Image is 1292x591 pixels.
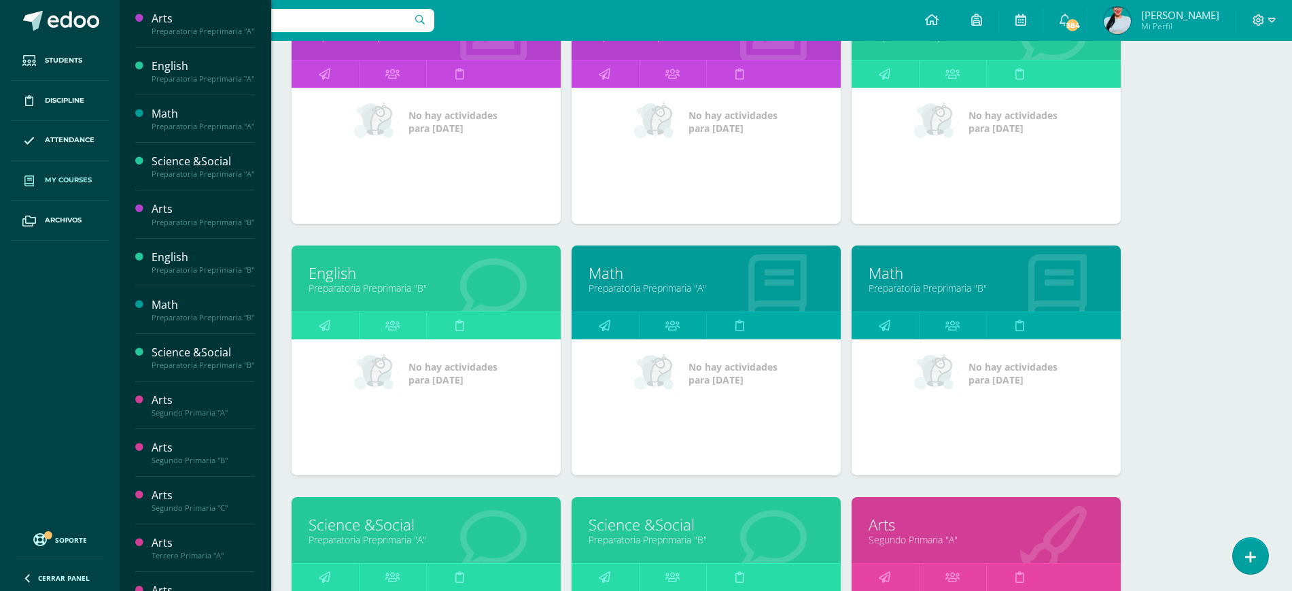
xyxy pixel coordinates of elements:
input: Search a user… [128,9,434,32]
div: Math [152,106,255,122]
a: ArtsTercero Primaria "A" [152,535,255,560]
a: Preparatoria Preprimaria "A" [309,533,544,546]
a: Archivos [11,201,109,241]
a: EnglishPreparatoria Preprimaria "A" [152,58,255,84]
a: Math [869,263,1104,284]
div: Science &Social [152,154,255,169]
div: Preparatoria Preprimaria "B" [152,360,255,370]
span: Soporte [55,535,87,545]
a: MathPreparatoria Preprimaria "B" [152,297,255,322]
a: English [309,263,544,284]
span: Attendance [45,135,94,146]
div: Segundo Primaria "C" [152,503,255,513]
span: Mi Perfil [1141,20,1219,32]
div: English [152,250,255,265]
div: Arts [152,488,255,503]
a: Segundo Primaria "A" [869,533,1104,546]
a: Science &Social [309,514,544,535]
a: Preparatoria Preprimaria "B" [869,282,1104,294]
a: Science &SocialPreparatoria Preprimaria "B" [152,345,255,370]
img: no_activities_small.png [914,101,959,142]
div: Preparatoria Preprimaria "A" [152,74,255,84]
div: Preparatoria Preprimaria "A" [152,169,255,179]
div: Preparatoria Preprimaria "B" [152,265,255,275]
div: Arts [152,535,255,551]
span: Students [45,55,82,66]
a: ArtsSegundo Primaria "C" [152,488,255,513]
span: No hay actividades para [DATE] [968,109,1058,135]
div: Tercero Primaria "A" [152,551,255,560]
div: Math [152,297,255,313]
a: Preparatoria Preprimaria "B" [309,282,544,294]
a: Preparatoria Preprimaria "A" [589,282,824,294]
div: Science &Social [152,345,255,360]
div: Preparatoria Preprimaria "A" [152,122,255,131]
span: My courses [45,175,92,186]
a: Science &SocialPreparatoria Preprimaria "A" [152,154,255,179]
div: Preparatoria Preprimaria "A" [152,27,255,36]
a: My courses [11,161,109,201]
div: Segundo Primaria "A" [152,408,255,418]
div: Preparatoria Preprimaria "B" [152,218,255,227]
span: No hay actividades para [DATE] [688,109,778,135]
div: Segundo Primaria "B" [152,456,255,465]
a: Preparatoria Preprimaria "B" [589,533,824,546]
img: no_activities_small.png [634,101,679,142]
div: Arts [152,392,255,408]
span: Cerrar panel [38,573,90,583]
span: Archivos [45,215,82,226]
div: Arts [152,11,255,27]
a: Arts [869,514,1104,535]
a: Attendance [11,121,109,161]
span: No hay actividades para [DATE] [688,360,778,386]
span: No hay actividades para [DATE] [408,360,497,386]
span: [PERSON_NAME] [1141,8,1219,22]
img: no_activities_small.png [914,353,959,394]
img: 68c9a3925aea43a120fc10847bf2e5e3.png [1104,7,1131,34]
a: EnglishPreparatoria Preprimaria "B" [152,250,255,275]
div: English [152,58,255,74]
span: Discipline [45,95,84,106]
a: ArtsSegundo Primaria "A" [152,392,255,418]
span: No hay actividades para [DATE] [968,360,1058,386]
img: no_activities_small.png [354,353,399,394]
a: Soporte [16,530,103,548]
a: Discipline [11,81,109,121]
a: Science &Social [589,514,824,535]
a: ArtsSegundo Primaria "B" [152,440,255,465]
img: no_activities_small.png [354,101,399,142]
a: Students [11,41,109,81]
img: no_activities_small.png [634,353,679,394]
a: Math [589,263,824,284]
a: ArtsPreparatoria Preprimaria "A" [152,11,255,36]
div: Arts [152,440,255,456]
div: Preparatoria Preprimaria "B" [152,313,255,322]
span: No hay actividades para [DATE] [408,109,497,135]
div: Arts [152,201,255,217]
a: MathPreparatoria Preprimaria "A" [152,106,255,131]
a: ArtsPreparatoria Preprimaria "B" [152,201,255,226]
span: 384 [1065,18,1080,33]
